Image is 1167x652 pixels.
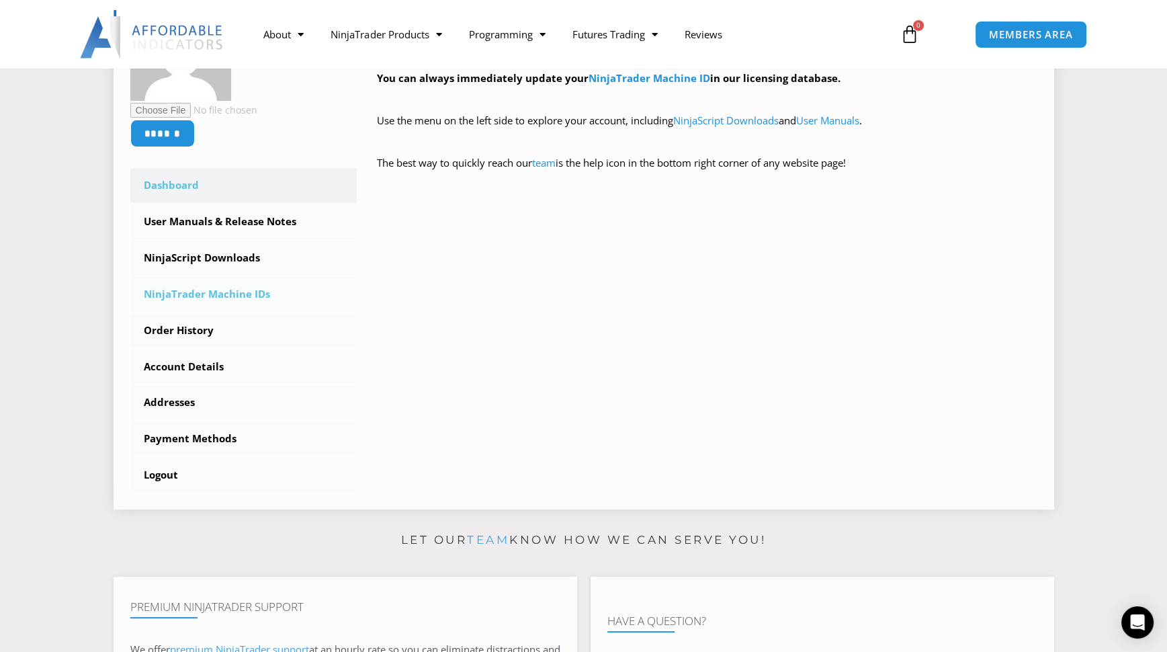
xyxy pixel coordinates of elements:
[673,114,779,127] a: NinjaScript Downloads
[607,614,1037,628] h4: Have A Question?
[130,313,357,348] a: Order History
[467,533,509,546] a: team
[377,112,1037,149] p: Use the menu on the left side to explore your account, including and .
[1121,606,1154,639] div: Open Intercom Messenger
[455,19,558,50] a: Programming
[130,204,357,239] a: User Manuals & Release Notes
[796,114,859,127] a: User Manuals
[130,458,357,493] a: Logout
[377,71,840,85] strong: You can always immediately update your in our licensing database.
[975,21,1087,48] a: MEMBERS AREA
[130,168,357,493] nav: Account pages
[130,600,560,614] h4: Premium NinjaTrader Support
[377,154,1037,192] p: The best way to quickly reach our is the help icon in the bottom right corner of any website page!
[250,19,317,50] a: About
[589,71,710,85] a: NinjaTrader Machine ID
[317,19,455,50] a: NinjaTrader Products
[130,168,357,203] a: Dashboard
[114,530,1054,551] p: Let our know how we can serve you!
[532,156,556,169] a: team
[671,19,735,50] a: Reviews
[130,421,357,456] a: Payment Methods
[558,19,671,50] a: Futures Trading
[377,5,1037,192] div: Hey ! Welcome to the Members Area. Thank you for being a valuable customer!
[913,20,924,31] span: 0
[130,350,357,384] a: Account Details
[130,277,357,312] a: NinjaTrader Machine IDs
[80,10,224,58] img: LogoAI | Affordable Indicators – NinjaTrader
[130,385,357,420] a: Addresses
[880,15,939,54] a: 0
[989,30,1073,40] span: MEMBERS AREA
[250,19,884,50] nav: Menu
[130,241,357,276] a: NinjaScript Downloads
